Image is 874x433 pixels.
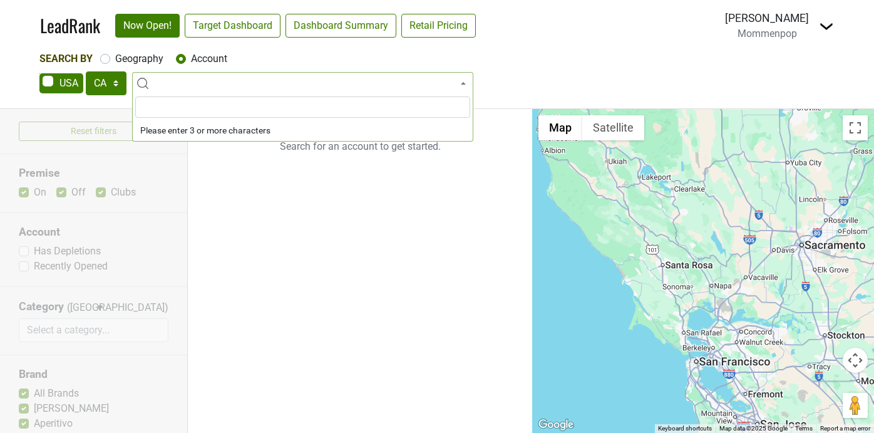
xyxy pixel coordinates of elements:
span: Map data ©2025 Google [719,425,788,432]
a: Dashboard Summary [285,14,396,38]
a: Target Dashboard [185,14,280,38]
a: Now Open! [115,14,180,38]
button: Keyboard shortcuts [658,424,712,433]
button: Show satellite imagery [582,115,644,140]
button: Map camera controls [843,348,868,373]
button: Drag Pegman onto the map to open Street View [843,393,868,418]
a: Report a map error [820,425,870,432]
a: Terms (opens in new tab) [795,425,813,432]
a: LeadRank [40,13,100,39]
a: Open this area in Google Maps (opens a new window) [535,417,577,433]
div: [PERSON_NAME] [725,10,809,26]
span: Search By [39,53,93,65]
label: Account [191,51,227,66]
span: Mommenpop [738,28,797,39]
button: Show street map [538,115,582,140]
li: Please enter 3 or more characters [133,120,473,141]
a: Retail Pricing [401,14,476,38]
img: Google [535,417,577,433]
button: Toggle fullscreen view [843,115,868,140]
p: Search for an account to get started. [188,109,532,184]
img: Dropdown Menu [819,19,834,34]
label: Geography [115,51,163,66]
